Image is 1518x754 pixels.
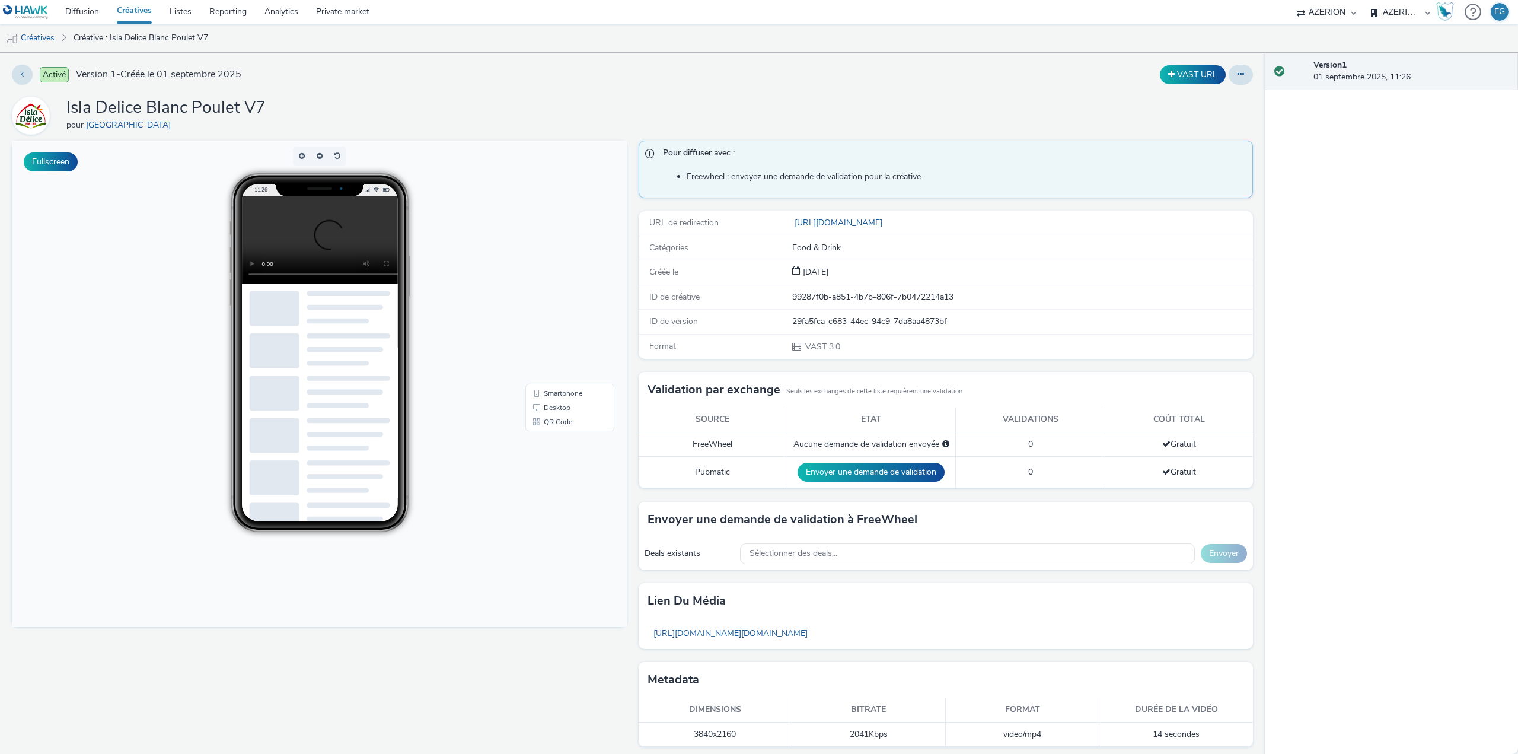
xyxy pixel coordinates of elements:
span: ID de version [649,316,698,327]
th: Source [639,408,787,432]
span: Créée le [649,266,678,278]
li: Smartphone [516,246,600,260]
td: 14 secondes [1099,723,1253,747]
span: ID de créative [649,291,700,303]
button: Envoyer [1201,544,1247,563]
th: Durée de la vidéo [1099,698,1253,722]
a: [URL][DOMAIN_NAME] [792,217,887,228]
th: Dimensions [639,698,792,722]
td: 3840x2160 [639,723,792,747]
span: Activé [40,67,69,82]
span: VAST 3.0 [804,341,840,352]
a: Isla Délice [12,110,55,121]
span: Gratuit [1162,466,1196,478]
span: URL de redirection [649,217,719,228]
a: Hawk Academy [1436,2,1459,21]
th: Etat [787,408,955,432]
td: 2041 Kbps [792,723,946,747]
th: Validations [955,408,1105,432]
th: Coût total [1105,408,1254,432]
a: [GEOGRAPHIC_DATA] [86,119,176,131]
span: Version 1 - Créée le 01 septembre 2025 [76,68,241,81]
img: undefined Logo [3,5,49,20]
span: pour [66,119,86,131]
span: Pour diffuser avec : [663,147,1241,163]
span: 0 [1028,438,1033,450]
h3: Envoyer une demande de validation à FreeWheel [648,511,917,529]
span: Gratuit [1162,438,1196,450]
h3: Lien du média [648,592,726,610]
span: Format [649,341,676,352]
small: Seuls les exchanges de cette liste requièrent une validation [786,387,962,396]
td: Pubmatic [639,457,787,488]
h3: Validation par exchange [648,381,780,399]
span: 11:26 [242,46,255,52]
td: video/mp4 [946,723,1099,747]
div: Sélectionnez un deal ci-dessous et cliquez sur Envoyer pour envoyer une demande de validation à F... [942,438,949,450]
span: Sélectionner des deals... [750,549,837,559]
li: Freewheel : envoyez une demande de validation pour la créative [687,171,1247,183]
button: VAST URL [1160,65,1226,84]
div: Aucune demande de validation envoyée [793,438,949,450]
th: Format [946,698,1099,722]
strong: Version 1 [1313,59,1347,71]
span: Catégories [649,242,688,253]
button: Fullscreen [24,152,78,171]
img: Isla Délice [14,98,48,133]
span: Smartphone [532,249,570,256]
img: Hawk Academy [1436,2,1454,21]
span: [DATE] [801,266,828,278]
div: Création 01 septembre 2025, 11:26 [801,266,828,278]
div: 99287f0b-a851-4b7b-806f-7b0472214a13 [792,291,1252,303]
td: FreeWheel [639,432,787,456]
li: QR Code [516,274,600,288]
div: 29fa5fca-c683-44ec-94c9-7da8aa4873bf [792,316,1252,327]
li: Desktop [516,260,600,274]
h1: Isla Delice Blanc Poulet V7 [66,97,266,119]
a: Créative : Isla Delice Blanc Poulet V7 [68,24,214,52]
a: [URL][DOMAIN_NAME][DOMAIN_NAME] [648,622,814,645]
div: Dupliquer la créative en un VAST URL [1157,65,1229,84]
div: Food & Drink [792,242,1252,254]
span: Desktop [532,263,559,271]
div: Deals existants [645,548,734,559]
button: Envoyer une demande de validation [798,463,945,482]
span: 0 [1028,466,1033,478]
img: mobile [6,33,18,44]
div: 01 septembre 2025, 11:26 [1313,59,1509,84]
th: Bitrate [792,698,946,722]
div: EG [1494,3,1505,21]
span: QR Code [532,278,560,285]
h3: Metadata [648,671,699,689]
